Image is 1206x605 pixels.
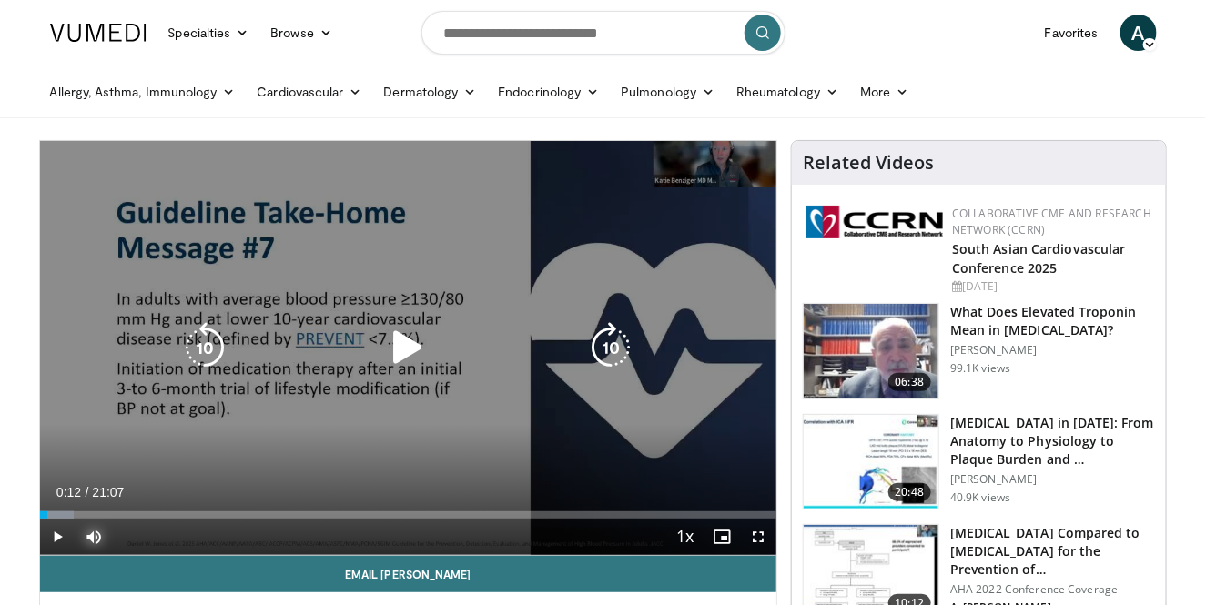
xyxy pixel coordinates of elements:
a: Specialties [157,15,260,51]
p: [PERSON_NAME] [950,343,1155,358]
h3: What Does Elevated Troponin Mean in [MEDICAL_DATA]? [950,303,1155,339]
video-js: Video Player [40,141,777,556]
div: Progress Bar [40,511,777,519]
p: [PERSON_NAME] [950,472,1155,487]
img: 823da73b-7a00-425d-bb7f-45c8b03b10c3.150x105_q85_crop-smart_upscale.jpg [804,415,938,509]
a: Email [PERSON_NAME] [40,556,777,592]
h3: [MEDICAL_DATA] in [DATE]: From Anatomy to Physiology to Plaque Burden and … [950,414,1155,469]
img: VuMedi Logo [50,24,147,42]
button: Fullscreen [740,519,776,555]
a: Favorites [1034,15,1110,51]
a: Browse [259,15,343,51]
span: 21:07 [92,485,124,499]
a: South Asian Cardiovascular Conference 2025 [952,240,1126,277]
a: Cardiovascular [246,74,372,110]
button: Enable picture-in-picture mode [704,519,740,555]
button: Mute [76,519,113,555]
a: Dermatology [373,74,488,110]
a: More [849,74,919,110]
span: 20:48 [888,483,932,501]
a: Rheumatology [725,74,849,110]
p: 40.9K views [950,490,1010,505]
button: Play [40,519,76,555]
a: Allergy, Asthma, Immunology [39,74,247,110]
h4: Related Videos [803,152,934,174]
button: Playback Rate [667,519,704,555]
a: 20:48 [MEDICAL_DATA] in [DATE]: From Anatomy to Physiology to Plaque Burden and … [PERSON_NAME] 4... [803,414,1155,510]
a: Endocrinology [487,74,610,110]
span: 06:38 [888,373,932,391]
h3: [MEDICAL_DATA] Compared to [MEDICAL_DATA] for the Prevention of… [950,524,1155,579]
a: A [1120,15,1157,51]
p: AHA 2022 Conference Coverage [950,582,1155,597]
a: Collaborative CME and Research Network (CCRN) [952,206,1151,237]
img: 98daf78a-1d22-4ebe-927e-10afe95ffd94.150x105_q85_crop-smart_upscale.jpg [804,304,938,398]
img: a04ee3ba-8487-4636-b0fb-5e8d268f3737.png.150x105_q85_autocrop_double_scale_upscale_version-0.2.png [806,206,943,238]
input: Search topics, interventions [421,11,785,55]
span: 0:12 [56,485,81,499]
a: Pulmonology [610,74,725,110]
a: 06:38 What Does Elevated Troponin Mean in [MEDICAL_DATA]? [PERSON_NAME] 99.1K views [803,303,1155,399]
p: 99.1K views [950,361,1010,376]
div: [DATE] [952,278,1151,295]
span: / [86,485,89,499]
